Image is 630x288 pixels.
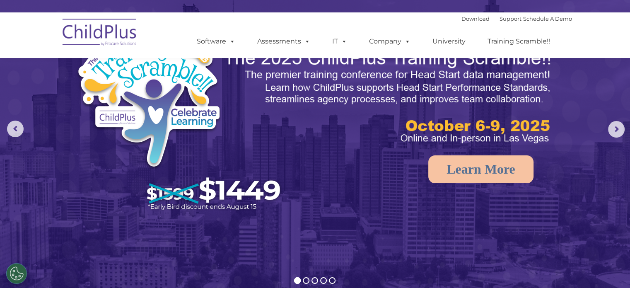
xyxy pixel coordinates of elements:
[495,198,630,288] iframe: Chat Widget
[523,15,572,22] a: Schedule A Demo
[479,33,558,50] a: Training Scramble!!
[361,33,419,50] a: Company
[461,15,490,22] a: Download
[249,33,319,50] a: Assessments
[188,33,244,50] a: Software
[428,155,533,183] a: Learn More
[461,15,572,22] font: |
[424,33,474,50] a: University
[324,33,355,50] a: IT
[115,89,150,95] span: Phone number
[115,55,140,61] span: Last name
[6,263,27,284] button: Cookies Settings
[58,13,141,54] img: ChildPlus by Procare Solutions
[500,15,521,22] a: Support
